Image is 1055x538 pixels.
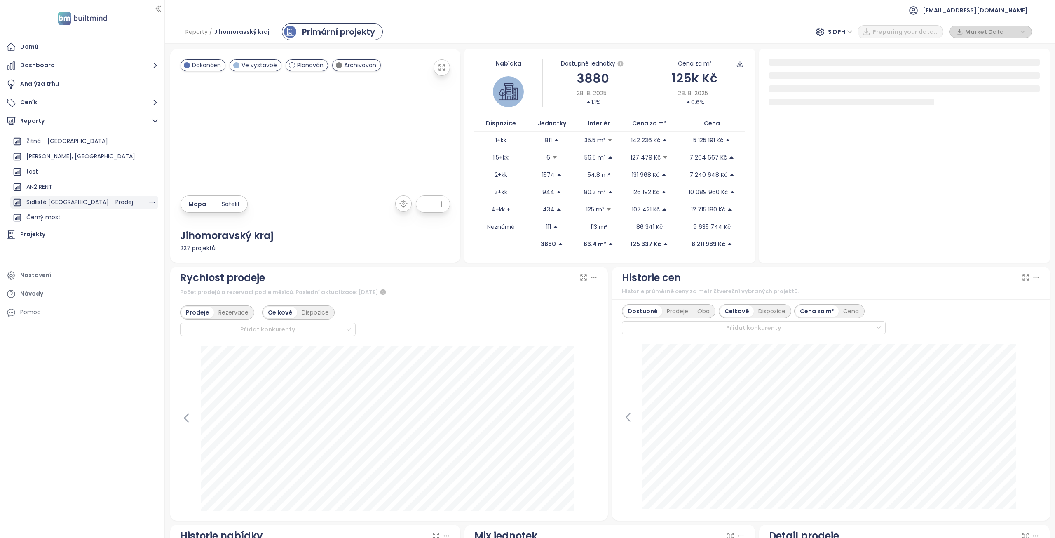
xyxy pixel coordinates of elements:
td: 1.5+kk [474,149,527,166]
span: Ve výstavbě [241,61,277,70]
span: caret-up [729,155,734,160]
span: caret-up [661,189,667,195]
div: Žitná - [GEOGRAPHIC_DATA] [10,135,158,148]
td: 1+kk [474,132,527,149]
div: button [954,26,1027,38]
p: 7 204 667 Kč [689,153,727,162]
div: Sídliště [GEOGRAPHIC_DATA] - Prodej [10,196,158,209]
p: 86 341 Kč [636,222,663,231]
p: 142 236 Kč [631,136,660,145]
p: 7 240 648 Kč [689,170,727,179]
span: Dokončen [192,61,221,70]
span: caret-up [729,172,735,178]
span: caret-up [685,99,691,105]
span: Archivován [344,61,376,70]
div: Projekty [20,229,45,240]
span: Satelit [222,200,240,209]
th: Cena za m² [620,115,679,132]
p: 8 211 989 Kč [692,240,725,249]
div: Primární projekty [302,26,375,38]
div: Celkově [263,307,297,318]
span: Reporty [185,24,208,39]
div: AN2 RENT [10,181,158,194]
span: caret-up [661,207,667,212]
td: 3+kk [474,183,527,201]
p: 811 [545,136,552,145]
th: Cena [679,115,746,132]
div: Návody [20,289,43,299]
span: caret-up [607,189,613,195]
td: Neznámé [474,218,527,235]
span: 28. 8. 2025 [678,89,708,98]
p: 9 635 744 Kč [693,222,731,231]
span: caret-up [553,137,559,143]
span: caret-up [586,99,591,105]
span: Plánován [297,61,324,70]
span: caret-up [556,207,562,212]
p: 434 [543,205,554,214]
th: Interiér [577,115,620,132]
div: Celkově [720,305,754,317]
div: Historie průměrné ceny za metr čtvereční vybraných projektů. [622,287,1040,296]
p: 107 421 Kč [632,205,660,214]
div: Cena za m² [678,59,712,68]
p: 127 479 Kč [631,153,661,162]
p: 126 192 Kč [632,188,659,197]
a: Projekty [4,226,160,243]
div: 3880 [543,69,644,88]
p: 66.4 m² [584,240,606,249]
p: 10 089 960 Kč [689,188,728,197]
div: Prodeje [181,307,214,318]
div: 227 projektů [180,244,451,253]
div: Dispozice [297,307,333,318]
div: 125k Kč [644,68,745,88]
span: caret-up [725,137,731,143]
span: S DPH [828,26,853,38]
div: Rychlost prodeje [180,270,265,286]
span: caret-up [727,241,733,247]
span: caret-up [729,189,735,195]
div: Prodeje [662,305,693,317]
td: 4+kk + [474,201,527,218]
p: 5 125 191 Kč [693,136,723,145]
span: caret-down [607,137,613,143]
img: logo [55,10,110,27]
img: house [499,82,518,101]
span: caret-up [556,189,562,195]
p: 12 715 180 Kč [691,205,725,214]
span: caret-up [607,155,613,160]
a: Analýza trhu [4,76,160,92]
span: caret-down [606,207,612,212]
div: Cena [839,305,863,317]
button: Ceník [4,94,160,111]
span: caret-up [608,241,614,247]
span: caret-up [663,241,668,247]
a: primary [282,23,383,40]
span: Market Data [965,26,1018,38]
p: 3880 [541,240,556,249]
span: Jihomoravský kraj [214,24,270,39]
div: AN2 RENT [26,182,52,192]
div: Dispozice [754,305,790,317]
p: 125 m² [586,205,604,214]
div: Historie cen [622,270,681,286]
div: Sídliště [GEOGRAPHIC_DATA] - Prodej [26,197,133,207]
div: Cena za m² [795,305,839,317]
p: 6 [546,153,550,162]
div: Rezervace [214,307,253,318]
span: [EMAIL_ADDRESS][DOMAIN_NAME] [923,0,1028,20]
span: caret-down [662,155,668,160]
div: Černý most [10,211,158,224]
p: 131 968 Kč [632,170,659,179]
div: Pomoc [20,307,41,317]
span: caret-up [662,137,668,143]
div: Černý most [26,212,61,223]
th: Dispozice [474,115,527,132]
a: Nastavení [4,267,160,284]
div: Pomoc [4,304,160,321]
div: Oba [693,305,714,317]
div: Nabídka [474,59,542,68]
a: Domů [4,39,160,55]
div: 0.6% [685,98,704,107]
